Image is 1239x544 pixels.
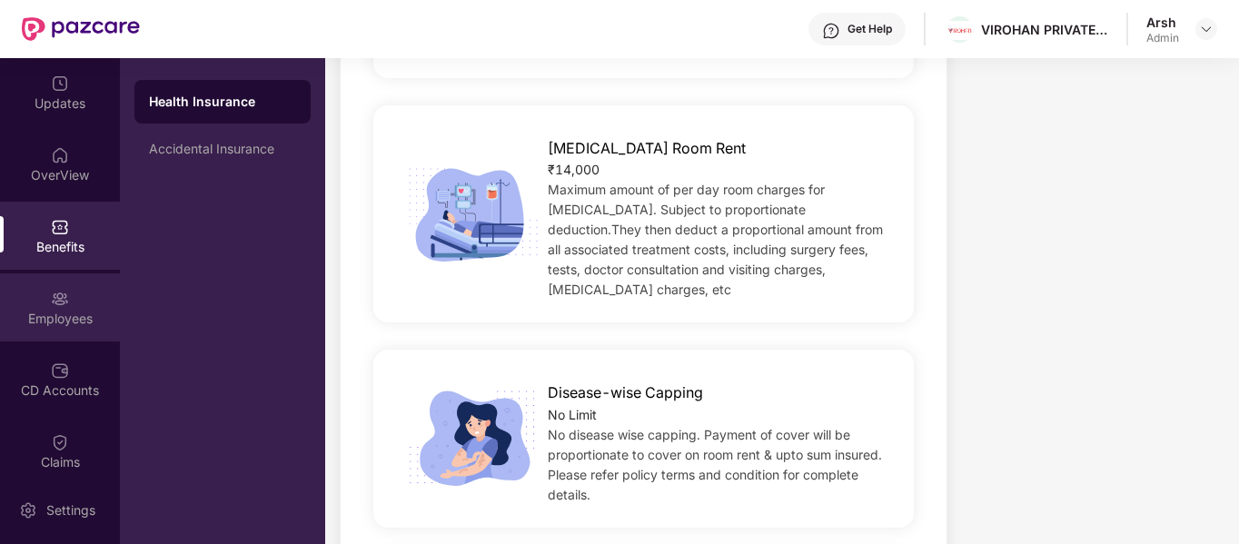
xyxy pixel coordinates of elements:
div: Arsh [1146,14,1179,31]
img: svg+xml;base64,PHN2ZyBpZD0iU2V0dGluZy0yMHgyMCIgeG1sbnM9Imh0dHA6Ly93d3cudzMub3JnLzIwMDAvc3ZnIiB3aW... [19,501,37,519]
span: Disease-wise Capping [548,381,703,404]
img: Virohan%20logo%20(1).jpg [947,21,973,40]
img: svg+xml;base64,PHN2ZyBpZD0iRW1wbG95ZWVzIiB4bWxucz0iaHR0cDovL3d3dy53My5vcmcvMjAwMC9zdmciIHdpZHRoPS... [51,290,69,308]
img: svg+xml;base64,PHN2ZyBpZD0iSG9tZSIgeG1sbnM9Imh0dHA6Ly93d3cudzMub3JnLzIwMDAvc3ZnIiB3aWR0aD0iMjAiIG... [51,146,69,164]
img: New Pazcare Logo [22,17,140,41]
span: Maximum amount of per day room charges for [MEDICAL_DATA]. Subject to proportionate deduction.The... [548,182,883,297]
img: svg+xml;base64,PHN2ZyBpZD0iQ0RfQWNjb3VudHMiIGRhdGEtbmFtZT0iQ0QgQWNjb3VudHMiIHhtbG5zPSJodHRwOi8vd3... [51,361,69,380]
img: icon [398,386,549,490]
img: svg+xml;base64,PHN2ZyBpZD0iVXBkYXRlZCIgeG1sbnM9Imh0dHA6Ly93d3cudzMub3JnLzIwMDAvc3ZnIiB3aWR0aD0iMj... [51,74,69,93]
div: VIROHAN PRIVATE LIMITED [981,21,1108,38]
div: Accidental Insurance [149,142,296,156]
div: Get Help [847,22,892,36]
div: Health Insurance [149,93,296,111]
div: Admin [1146,31,1179,45]
img: svg+xml;base64,PHN2ZyBpZD0iRHJvcGRvd24tMzJ4MzIiIHhtbG5zPSJodHRwOi8vd3d3LnczLm9yZy8yMDAwL3N2ZyIgd2... [1199,22,1214,36]
span: No disease wise capping. Payment of cover will be proportionate to cover on room rent & upto sum ... [548,427,882,502]
div: ₹14,000 [548,160,889,180]
div: Settings [41,501,101,519]
img: svg+xml;base64,PHN2ZyBpZD0iQmVuZWZpdHMiIHhtbG5zPSJodHRwOi8vd3d3LnczLm9yZy8yMDAwL3N2ZyIgd2lkdGg9Ij... [51,218,69,236]
div: No Limit [548,405,889,425]
span: [MEDICAL_DATA] Room Rent [548,137,746,160]
img: svg+xml;base64,PHN2ZyBpZD0iSGVscC0zMngzMiIgeG1sbnM9Imh0dHA6Ly93d3cudzMub3JnLzIwMDAvc3ZnIiB3aWR0aD... [822,22,840,40]
img: svg+xml;base64,PHN2ZyBpZD0iQ2xhaW0iIHhtbG5zPSJodHRwOi8vd3d3LnczLm9yZy8yMDAwL3N2ZyIgd2lkdGg9IjIwIi... [51,433,69,451]
img: icon [398,162,549,266]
